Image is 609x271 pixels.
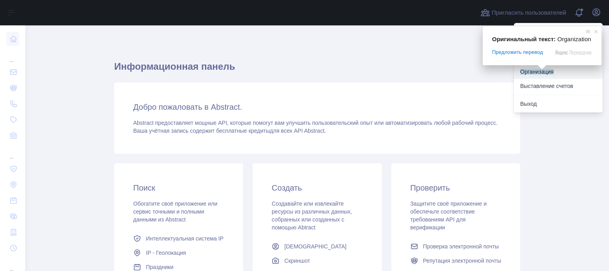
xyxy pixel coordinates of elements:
ya-tr-span: Информационная панель [114,61,235,72]
a: Репутация электронной почты [407,254,504,268]
span: Organization [557,36,591,42]
div: ... [6,48,19,63]
ya-tr-span: Праздники [146,264,173,270]
a: Интеллектуальная система IP [130,231,227,246]
ya-tr-span: [DEMOGRAPHIC_DATA] [284,243,347,250]
ya-tr-span: Выход [520,101,537,107]
ya-tr-span: Организация [520,69,553,75]
ya-tr-span: бесплатные кредиты [216,128,270,134]
button: Пригласить пользователей [479,6,568,19]
ya-tr-span: Создать [272,183,302,192]
ya-tr-span: Проверить [410,183,450,192]
ya-tr-span: для всех API Abstract. [270,128,326,134]
ya-tr-span: Добро пожаловать в Abstract. [133,103,242,111]
ya-tr-span: Интеллектуальная система IP [146,235,224,242]
ya-tr-span: Проверка электронной почты [423,243,499,250]
ya-tr-span: Пригласить пользователей [492,9,566,16]
ya-tr-span: Ваша учётная запись содержит [133,128,214,134]
span: Оригинальный текст: [492,36,556,42]
ya-tr-span: Выставление счетов [520,83,573,89]
span: Предложить перевод [492,49,543,56]
ya-tr-span: Обогатите своё приложение или сервис точными и полными данными из Abstract [133,200,217,223]
a: [DEMOGRAPHIC_DATA] [268,239,366,254]
ya-tr-span: Скриншот [284,258,310,264]
a: Проверка электронной почты [407,239,504,254]
ya-tr-span: Создавайте или извлекайте ресурсы из различных данных, собранных или созданных с помощью Abtract [272,200,352,231]
ya-tr-span: Abstract предоставляет мощные API, которые помогут вам улучшить пользовательский опыт или автомат... [133,120,498,126]
ya-tr-span: IP - Геолокация [146,250,186,256]
ya-tr-span: Поиск [133,183,155,192]
div: ... [6,144,19,160]
ya-tr-span: Защитите своё приложение и обеспечьте соответствие требованиям API для верификации [410,200,487,231]
ya-tr-span: Репутация электронной почты [423,258,501,264]
a: IP - Геолокация [130,246,227,260]
a: Скриншот [268,254,366,268]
